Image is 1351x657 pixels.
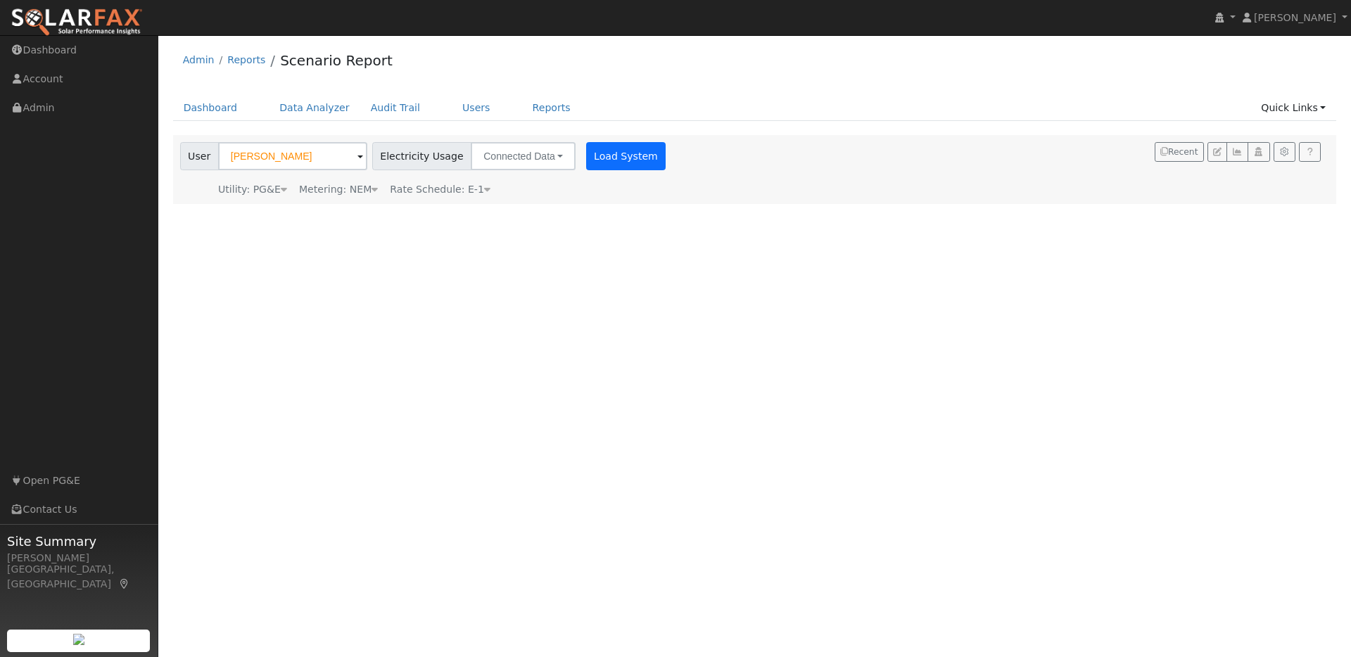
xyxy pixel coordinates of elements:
button: Settings [1274,142,1295,162]
button: Login As [1248,142,1269,162]
div: Metering: NEM [299,182,378,197]
input: Select a User [218,142,367,170]
div: [GEOGRAPHIC_DATA], [GEOGRAPHIC_DATA] [7,562,151,592]
a: Reports [227,54,265,65]
a: Admin [183,54,215,65]
span: Site Summary [7,532,151,551]
button: Edit User [1207,142,1227,162]
a: Help Link [1299,142,1321,162]
div: [PERSON_NAME] [7,551,151,566]
a: Map [118,578,131,589]
a: Quick Links [1250,95,1336,121]
button: Multi-Series Graph [1226,142,1248,162]
span: Alias: HE1 [390,184,490,195]
a: Scenario Report [280,52,393,69]
a: Reports [522,95,581,121]
span: User [180,142,219,170]
a: Dashboard [173,95,248,121]
img: retrieve [73,634,84,645]
img: SolarFax [11,8,143,37]
a: Audit Trail [360,95,431,121]
span: [PERSON_NAME] [1254,12,1336,23]
a: Users [452,95,501,121]
a: Data Analyzer [269,95,360,121]
button: Load System [586,142,666,170]
button: Recent [1155,142,1204,162]
span: Electricity Usage [372,142,471,170]
button: Connected Data [471,142,576,170]
div: Utility: PG&E [218,182,287,197]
